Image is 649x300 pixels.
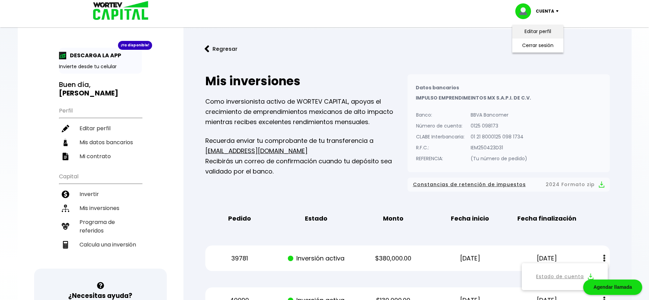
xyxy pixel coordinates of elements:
[284,253,349,264] p: Inversión activa
[471,132,527,142] p: 01 21 8000125 098 1734
[59,215,142,238] a: Programa de referidos
[59,121,142,135] a: Editar perfil
[416,84,459,91] b: Datos bancarios
[205,147,308,155] a: [EMAIL_ADDRESS][DOMAIN_NAME]
[205,136,408,177] p: Recuerda enviar tu comprobante de tu transferencia a Recibirás un correo de confirmación cuando t...
[207,253,272,264] p: 39781
[62,191,69,198] img: invertir-icon.b3b967d7.svg
[59,201,142,215] a: Mis inversiones
[194,40,248,58] button: Regresar
[416,121,464,131] p: Número de cuenta:
[511,39,565,52] li: Cerrar sesión
[62,125,69,132] img: editar-icon.952d3147.svg
[59,88,118,98] b: [PERSON_NAME]
[383,213,403,224] b: Monto
[554,10,563,12] img: icon-down
[62,241,69,249] img: calculadora-icon.17d418c4.svg
[205,74,408,88] h2: Mis inversiones
[62,153,69,160] img: contrato-icon.f2db500c.svg
[59,149,142,163] a: Mi contrato
[416,153,464,164] p: REFERENCIA:
[416,110,464,120] p: Banco:
[413,180,604,189] button: Constancias de retención de impuestos2024 Formato zip
[525,28,551,35] a: Editar perfil
[59,63,142,70] p: Invierte desde tu celular
[515,253,579,264] p: [DATE]
[59,187,142,201] a: Invertir
[59,135,142,149] a: Mis datos bancarios
[451,213,489,224] b: Fecha inicio
[59,52,67,59] img: app-icon
[228,213,251,224] b: Pedido
[536,272,584,281] a: Estado de cuenta
[59,103,142,163] ul: Perfil
[438,253,502,264] p: [DATE]
[471,121,527,131] p: 0125 098173
[205,45,209,52] img: flecha izquierda
[59,238,142,252] a: Calcula una inversión
[194,40,621,58] a: flecha izquierdaRegresar
[361,253,426,264] p: $380,000.00
[62,205,69,212] img: inversiones-icon.6695dc30.svg
[118,41,152,50] div: ¡Ya disponible!
[471,153,527,164] p: (Tu número de pedido)
[416,132,464,142] p: CLABE Interbancaria:
[205,96,408,127] p: Como inversionista activo de WORTEV CAPITAL, apoyas el crecimiento de emprendimientos mexicanos d...
[536,6,554,16] p: Cuenta
[59,169,142,269] ul: Capital
[305,213,327,224] b: Estado
[517,213,576,224] b: Fecha finalización
[515,3,536,19] img: profile-image
[62,223,69,230] img: recomiendanos-icon.9b8e9327.svg
[583,280,642,295] div: Agendar llamada
[526,267,603,286] button: Estado de cuenta
[67,51,121,60] p: DESCARGA LA APP
[471,142,527,153] p: IEM250423D31
[416,94,531,101] b: IMPULSO EMPRENDIMEINTOS MX S.A.P.I. DE C.V.
[62,139,69,146] img: datos-icon.10cf9172.svg
[413,180,526,189] span: Constancias de retención de impuestos
[471,110,527,120] p: BBVA Bancomer
[416,142,464,153] p: R.F.C.:
[59,80,142,97] h3: Buen día,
